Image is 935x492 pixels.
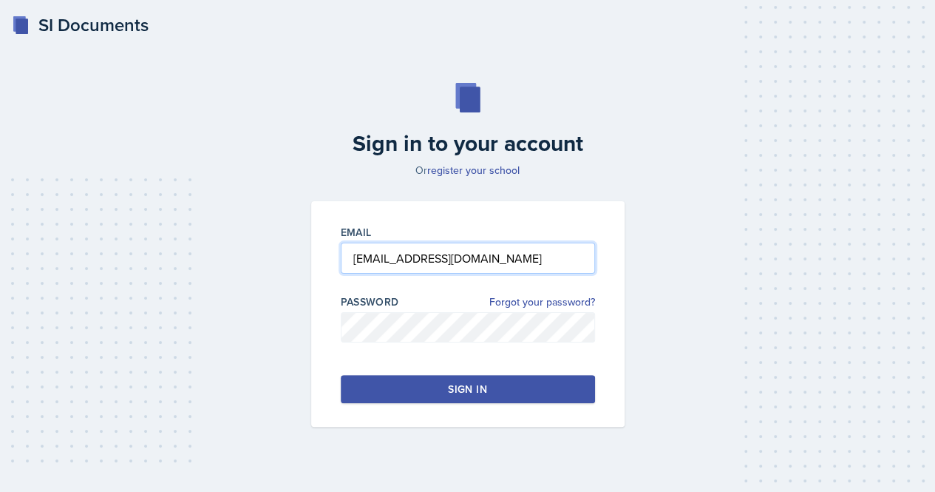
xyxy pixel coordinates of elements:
[341,243,595,274] input: Email
[341,294,399,309] label: Password
[302,163,633,178] p: Or
[427,163,520,178] a: register your school
[341,375,595,403] button: Sign in
[489,294,595,310] a: Forgot your password?
[12,12,149,38] a: SI Documents
[448,382,486,397] div: Sign in
[302,130,633,157] h2: Sign in to your account
[341,225,372,240] label: Email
